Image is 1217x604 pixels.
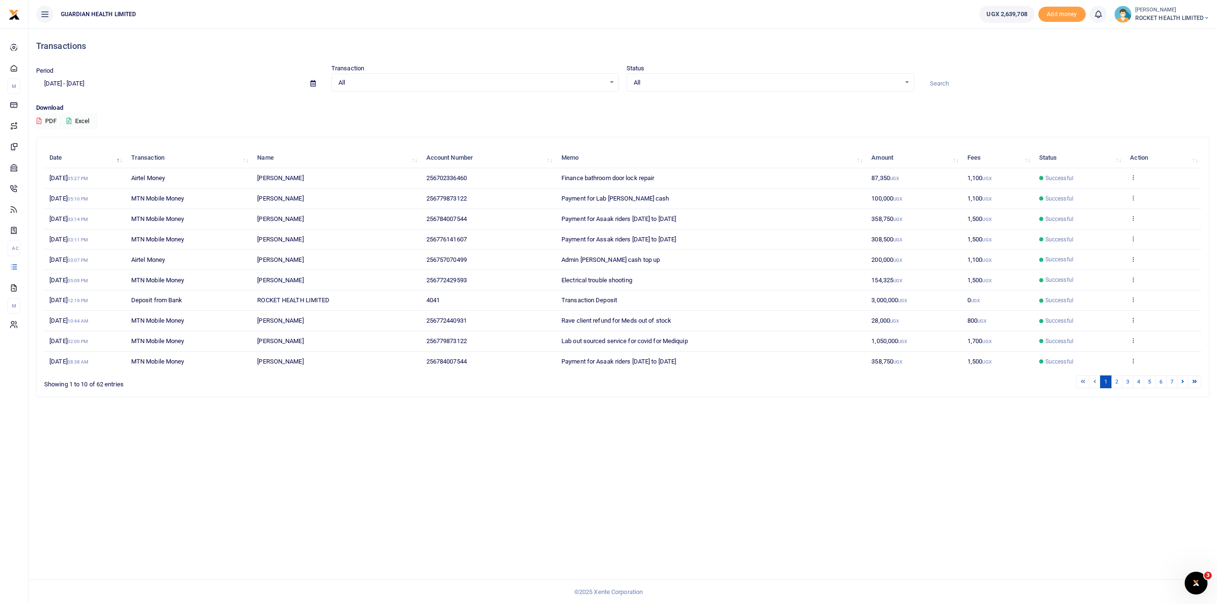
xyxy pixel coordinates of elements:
th: Account Number: activate to sort column ascending [421,148,556,168]
span: 0 [967,297,980,304]
span: 1,500 [967,236,992,243]
span: 1,500 [967,358,992,365]
span: 256757070499 [426,256,467,263]
small: 03:11 PM [68,237,88,242]
small: UGX [982,176,991,181]
small: UGX [893,196,902,201]
span: 3 [1204,572,1212,579]
a: UGX 2,639,708 [979,6,1034,23]
span: Electrical trouble shooting [561,277,632,284]
small: 05:27 PM [68,176,88,181]
span: [PERSON_NAME] [257,277,303,284]
span: MTN Mobile Money [131,277,184,284]
th: Date: activate to sort column descending [44,148,126,168]
small: UGX [890,318,899,324]
span: Payment for Assak riders [DATE] to [DATE] [561,236,676,243]
li: Toup your wallet [1038,7,1086,22]
th: Status: activate to sort column ascending [1034,148,1125,168]
span: [DATE] [49,174,88,182]
input: Search [922,76,1209,92]
small: UGX [898,298,907,303]
small: UGX [890,176,899,181]
span: [PERSON_NAME] [257,236,303,243]
span: MTN Mobile Money [131,236,184,243]
small: 12:19 PM [68,298,88,303]
span: Deposit from Bank [131,297,183,304]
span: [DATE] [49,337,88,345]
span: 1,100 [967,256,992,263]
span: Payment for Asaak riders [DATE] to [DATE] [561,215,676,222]
span: 358,750 [871,215,902,222]
span: [PERSON_NAME] [257,317,303,324]
span: [DATE] [49,236,88,243]
span: MTN Mobile Money [131,195,184,202]
span: Successful [1045,337,1073,345]
iframe: Intercom live chat [1185,572,1207,594]
small: UGX [898,339,907,344]
span: [PERSON_NAME] [257,337,303,345]
span: 200,000 [871,256,902,263]
span: [DATE] [49,277,88,284]
span: 256779873122 [426,195,467,202]
span: Successful [1045,174,1073,182]
label: Status [627,64,645,73]
small: UGX [893,217,902,222]
small: UGX [982,278,991,283]
span: All [634,78,900,87]
span: [DATE] [49,215,88,222]
small: UGX [893,278,902,283]
th: Fees: activate to sort column ascending [962,148,1034,168]
span: MTN Mobile Money [131,215,184,222]
span: 256784007544 [426,215,467,222]
input: select period [36,76,303,92]
span: [PERSON_NAME] [257,256,303,263]
a: 6 [1155,375,1167,388]
img: logo-small [9,9,20,20]
span: Payment for Lab [PERSON_NAME] cash [561,195,669,202]
label: Period [36,66,54,76]
span: [PERSON_NAME] [257,174,303,182]
span: 256776141607 [426,236,467,243]
th: Transaction: activate to sort column ascending [126,148,252,168]
span: UGX 2,639,708 [986,10,1027,19]
span: Successful [1045,255,1073,264]
small: UGX [977,318,986,324]
small: UGX [982,237,991,242]
label: Transaction [331,64,364,73]
div: Showing 1 to 10 of 62 entries [44,374,522,389]
button: PDF [36,113,57,129]
small: UGX [982,359,991,364]
small: 05:09 PM [68,278,88,283]
span: Successful [1045,276,1073,284]
a: 2 [1111,375,1122,388]
img: profile-user [1114,6,1131,23]
span: 154,325 [871,277,902,284]
li: M [8,78,20,94]
a: 5 [1144,375,1155,388]
span: 28,000 [871,317,899,324]
small: UGX [982,217,991,222]
span: Successful [1045,357,1073,366]
a: 3 [1122,375,1133,388]
span: [PERSON_NAME] [257,195,303,202]
a: logo-small logo-large logo-large [9,10,20,18]
li: Wallet ballance [976,6,1038,23]
small: 08:38 AM [68,359,89,364]
p: Download [36,103,1209,113]
span: 256779873122 [426,337,467,345]
span: Add money [1038,7,1086,22]
span: ROCKET HEALTH LIMITED [257,297,329,304]
span: 256702336460 [426,174,467,182]
span: Rave client refund for Meds out of stock [561,317,671,324]
span: [DATE] [49,195,88,202]
span: Successful [1045,215,1073,223]
small: 05:10 PM [68,196,88,201]
small: [PERSON_NAME] [1135,6,1209,14]
h4: Transactions [36,41,1209,51]
span: 1,500 [967,215,992,222]
span: Airtel Money [131,174,165,182]
span: MTN Mobile Money [131,337,184,345]
th: Amount: activate to sort column ascending [866,148,962,168]
span: 256772440931 [426,317,467,324]
small: 03:07 PM [68,258,88,263]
